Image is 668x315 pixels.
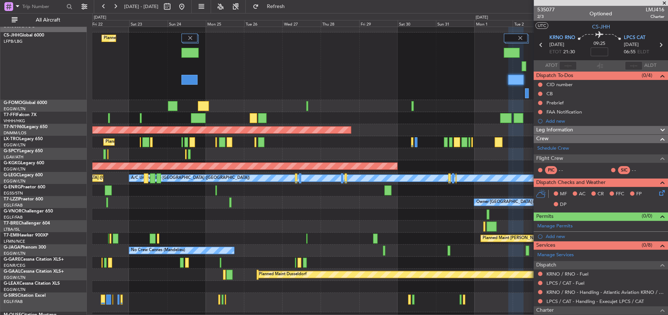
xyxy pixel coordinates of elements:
a: T7-N1960Legacy 650 [4,125,47,129]
a: KRNO / RNO - Fuel [546,271,588,277]
span: LX-TRO [4,137,19,141]
button: All Aircraft [8,14,79,26]
a: Manage Permits [537,223,573,230]
a: T7-BREChallenger 604 [4,221,50,226]
div: Sat 23 [129,20,168,27]
a: EGLF/FAB [4,215,23,220]
span: G-ENRG [4,185,21,189]
span: LPCS CAT [624,34,645,42]
div: [DATE] [475,15,488,21]
span: G-LEGC [4,173,19,177]
a: Schedule Crew [537,145,569,152]
span: Permits [536,212,553,221]
span: Crew [536,135,549,143]
div: Sun 31 [436,20,474,27]
div: Planned Maint Dusseldorf [259,269,307,280]
a: LTBA/ISL [4,227,20,232]
a: G-GAALCessna Citation XLS+ [4,269,64,274]
span: [DATE] [624,41,639,49]
span: ETOT [549,49,561,56]
span: 2/3 [537,14,555,20]
div: - - [559,167,575,173]
span: MF [560,191,567,198]
span: KRNO RNO [549,34,575,42]
div: Wed 27 [283,20,321,27]
span: G-GARE [4,257,20,262]
span: Flight Crew [536,154,563,163]
span: Dispatch Checks and Weather [536,178,606,187]
img: gray-close.svg [187,35,193,41]
span: G-FOMO [4,101,22,105]
a: VHHH/HKG [4,118,25,124]
span: ELDT [637,49,649,56]
span: T7-EMI [4,233,18,238]
div: PIC [545,166,557,174]
div: Add new [546,233,664,239]
a: G-SIRSCitation Excel [4,293,46,298]
div: Planned Maint [GEOGRAPHIC_DATA] ([GEOGRAPHIC_DATA]) [105,137,220,147]
button: Refresh [249,1,293,12]
a: EGGW/LTN [4,178,26,184]
span: G-LEAX [4,281,19,286]
div: Tue 26 [244,20,283,27]
span: [DATE] [549,41,564,49]
a: G-VNORChallenger 650 [4,209,53,214]
a: DNMM/LOS [4,130,26,136]
a: EGGW/LTN [4,166,26,172]
a: G-FOMOGlobal 6000 [4,101,47,105]
span: (0/8) [642,241,652,249]
a: T7-EMIHawker 900XP [4,233,48,238]
a: EGGW/LTN [4,275,26,280]
span: T7-N1960 [4,125,24,129]
a: G-GARECessna Citation XLS+ [4,257,64,262]
span: CR [598,191,604,198]
div: Mon 25 [206,20,244,27]
div: Fri 22 [91,20,129,27]
div: Owner [GEOGRAPHIC_DATA] ([GEOGRAPHIC_DATA]) [476,197,577,208]
div: SIC [618,166,630,174]
div: Sun 24 [168,20,206,27]
a: EGGW/LTN [4,106,26,112]
span: Services [536,241,555,250]
a: T7-FFIFalcon 7X [4,113,37,117]
a: EGGW/LTN [4,142,26,148]
span: T7-LZZI [4,197,19,201]
div: Fri 29 [359,20,398,27]
div: Sat 30 [398,20,436,27]
a: EGLF/FAB [4,203,23,208]
div: A/C Unavailable [GEOGRAPHIC_DATA] ([GEOGRAPHIC_DATA]) [131,173,250,184]
div: FAA Notification [546,109,582,115]
span: ALDT [644,62,656,69]
a: G-KGKGLegacy 600 [4,161,44,165]
span: G-VNOR [4,209,22,214]
a: CS-JHHGlobal 6000 [4,33,44,38]
a: G-LEGCLegacy 600 [4,173,43,177]
input: Trip Number [22,1,64,12]
div: Mon 1 [474,20,512,27]
a: LFPB/LBG [4,39,23,44]
a: EGLF/FAB [4,299,23,304]
span: (0/4) [642,72,652,79]
a: Manage Services [537,251,574,259]
a: LPCS / CAT - Handling - Execujet LPCS / CAT [546,298,644,304]
span: Refresh [260,4,291,9]
span: 535077 [537,6,555,14]
a: G-LEAXCessna Citation XLS [4,281,60,286]
button: UTC [535,22,548,29]
div: Prebrief [546,100,564,106]
span: FP [636,191,642,198]
span: CS-JHH [4,33,19,38]
div: Optioned [590,10,612,18]
span: G-KGKG [4,161,21,165]
div: No Crew Cannes (Mandelieu) [131,245,185,256]
span: (0/0) [642,212,652,220]
span: CS-JHH [592,23,610,31]
div: CID number [546,81,573,88]
span: Dispatch To-Dos [536,72,573,80]
img: gray-close.svg [517,35,523,41]
span: All Aircraft [19,18,77,23]
span: Charter [646,14,664,20]
span: FFC [616,191,624,198]
div: - - [632,167,648,173]
span: AC [579,191,586,198]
